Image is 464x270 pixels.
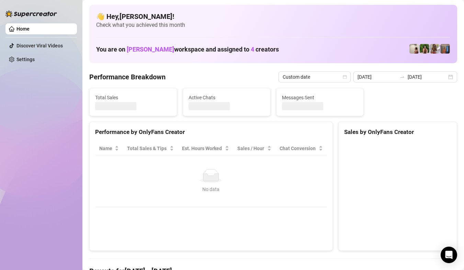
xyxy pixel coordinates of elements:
[282,94,358,101] span: Messages Sent
[127,46,174,53] span: [PERSON_NAME]
[275,142,327,155] th: Chat Conversion
[127,145,168,152] span: Total Sales & Tips
[189,94,265,101] span: Active Chats
[343,75,347,79] span: calendar
[441,247,457,263] div: Open Intercom Messenger
[251,46,254,53] span: 4
[96,46,279,53] h1: You are on workspace and assigned to creators
[237,145,265,152] span: Sales / Hour
[95,142,123,155] th: Name
[399,74,405,80] span: to
[182,145,224,152] div: Est. Hours Worked
[96,21,450,29] span: Check what you achieved this month
[344,127,451,137] div: Sales by OnlyFans Creator
[430,44,440,54] img: Nathaniel
[95,127,327,137] div: Performance by OnlyFans Creator
[280,145,317,152] span: Chat Conversion
[96,12,450,21] h4: 👋 Hey, [PERSON_NAME] !
[408,73,447,81] input: End date
[5,10,57,17] img: logo-BBDzfeDw.svg
[440,44,450,54] img: Wayne
[233,142,275,155] th: Sales / Hour
[358,73,397,81] input: Start date
[123,142,178,155] th: Total Sales & Tips
[99,145,113,152] span: Name
[16,26,30,32] a: Home
[420,44,429,54] img: Nathaniel
[89,72,166,82] h4: Performance Breakdown
[409,44,419,54] img: Ralphy
[16,43,63,48] a: Discover Viral Videos
[16,57,35,62] a: Settings
[283,72,347,82] span: Custom date
[95,94,171,101] span: Total Sales
[102,185,320,193] div: No data
[399,74,405,80] span: swap-right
